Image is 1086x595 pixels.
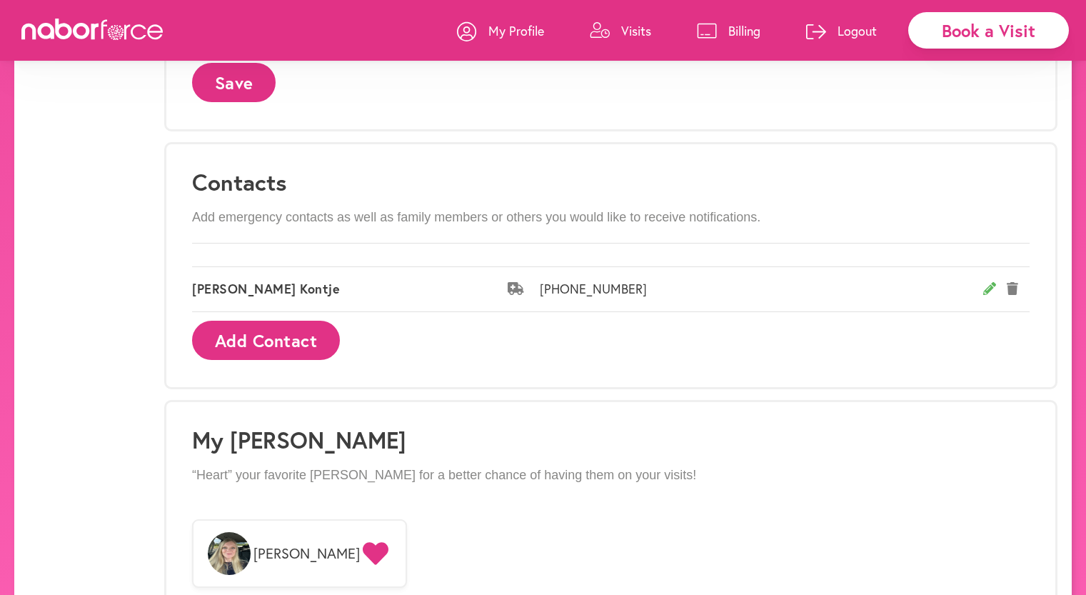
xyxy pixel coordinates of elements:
a: Visits [590,9,651,52]
p: Add emergency contacts as well as family members or others you would like to receive notifications. [192,210,1030,226]
span: [PERSON_NAME] [253,545,360,562]
div: Book a Visit [908,12,1069,49]
span: [PERSON_NAME] Kontje [192,281,508,297]
a: My Profile [457,9,544,52]
img: OoZT7owgRIe9bWWs09VM [208,532,251,575]
p: “Heart” your favorite [PERSON_NAME] for a better chance of having them on your visits! [192,468,1030,484]
p: Logout [838,22,877,39]
p: Visits [621,22,651,39]
a: Logout [806,9,877,52]
a: Billing [697,9,760,52]
button: Save [192,63,276,102]
button: Add Contact [192,321,340,360]
p: My Profile [488,22,544,39]
p: Billing [728,22,760,39]
h1: My [PERSON_NAME] [192,426,1030,454]
h3: Contacts [192,169,1030,196]
span: [PHONE_NUMBER] [540,281,983,297]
